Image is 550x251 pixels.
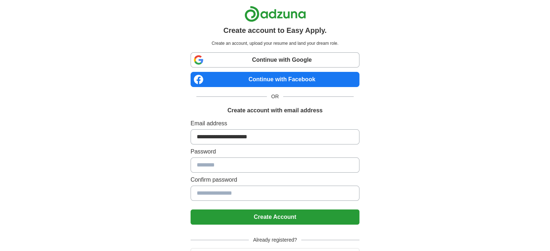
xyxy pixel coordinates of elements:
span: Already registered? [249,236,301,244]
h1: Create account with email address [227,106,323,115]
label: Email address [191,119,359,128]
a: Continue with Google [191,52,359,68]
span: OR [267,93,283,100]
img: Adzuna logo [244,6,306,22]
p: Create an account, upload your resume and land your dream role. [192,40,358,47]
a: Continue with Facebook [191,72,359,87]
button: Create Account [191,209,359,225]
label: Password [191,147,359,156]
h1: Create account to Easy Apply. [223,25,327,36]
label: Confirm password [191,176,359,184]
